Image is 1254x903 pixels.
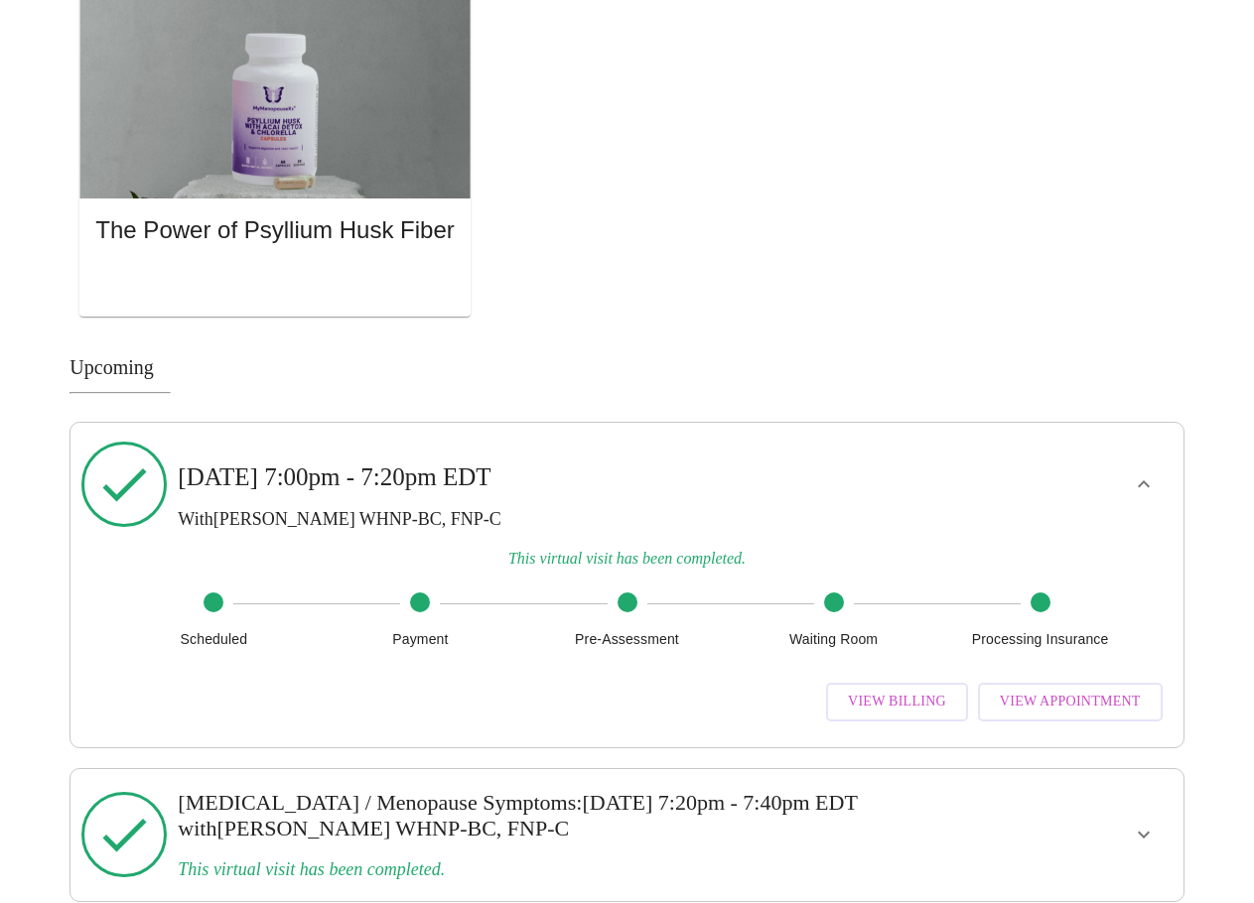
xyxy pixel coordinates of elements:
[178,509,968,530] h3: With [PERSON_NAME] WHNP-BC, FNP-C
[95,214,454,246] h5: The Power of Psyllium Husk Fiber
[1000,690,1141,714] span: View Appointment
[821,673,973,731] a: View Billing
[178,463,968,491] h3: [DATE] 7:00pm - 7:20pm EDT
[95,265,454,300] button: Read More
[978,683,1163,721] button: View Appointment
[86,550,1167,568] span: This virtual visit has been completed.
[531,629,722,649] span: Pre-Assessment
[95,271,459,288] a: Read More
[118,629,309,649] span: Scheduled
[178,816,569,840] span: with [PERSON_NAME] WHNP-BC, FNP-C
[1120,811,1168,858] button: show more
[115,270,434,295] span: Read More
[70,356,1184,379] h3: Upcoming
[739,629,929,649] span: Waiting Room
[826,683,968,721] button: View Billing
[1120,460,1168,508] button: show more
[945,629,1136,649] span: Processing Insurance
[178,790,968,841] h3: : [DATE] 7:20pm - 7:40pm EDT
[325,629,515,649] span: Payment
[973,673,1168,731] a: View Appointment
[848,690,946,714] span: View Billing
[178,790,576,815] span: [MEDICAL_DATA] / Menopause Symptoms
[178,859,968,880] h3: This virtual visit has been completed.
